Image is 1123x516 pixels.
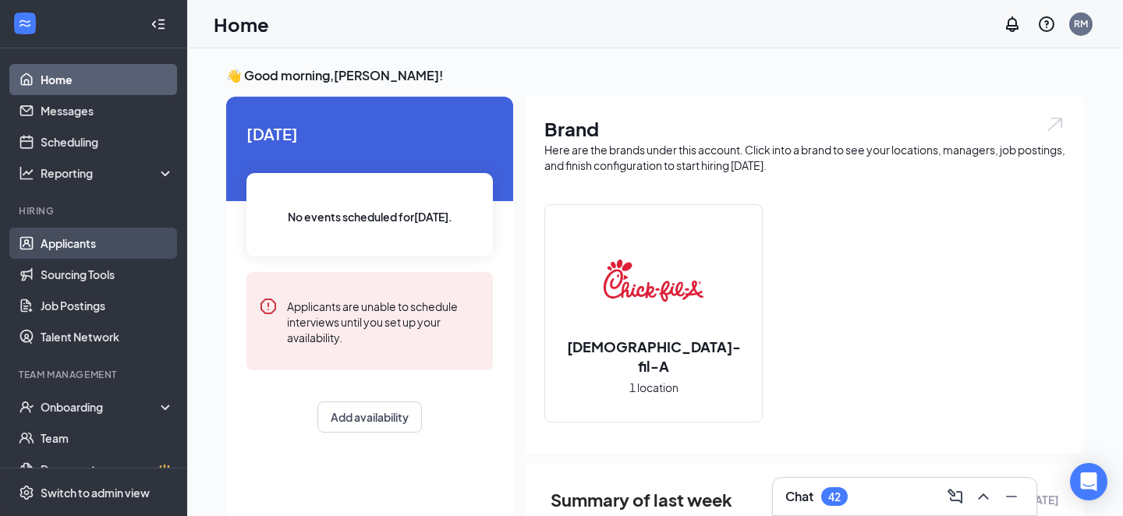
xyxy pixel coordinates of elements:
h2: [DEMOGRAPHIC_DATA]-fil-A [545,337,762,376]
a: Sourcing Tools [41,259,174,290]
button: Minimize [999,484,1024,509]
h3: 👋 Good morning, [PERSON_NAME] ! [226,67,1084,84]
button: ComposeMessage [943,484,968,509]
div: Open Intercom Messenger [1070,463,1107,500]
a: Scheduling [41,126,174,157]
svg: QuestionInfo [1037,15,1056,34]
div: Here are the brands under this account. Click into a brand to see your locations, managers, job p... [544,142,1065,173]
div: Hiring [19,204,171,217]
svg: Minimize [1002,487,1021,506]
div: 42 [828,490,841,504]
div: Team Management [19,368,171,381]
svg: ComposeMessage [946,487,965,506]
svg: Error [259,297,278,316]
h3: Chat [785,488,813,505]
span: Summary of last week [551,486,732,514]
a: Messages [41,95,174,126]
span: No events scheduled for [DATE] . [288,208,452,225]
svg: WorkstreamLogo [17,16,33,31]
div: Onboarding [41,399,161,415]
svg: ChevronUp [974,487,993,506]
h1: Home [214,11,269,37]
a: Applicants [41,228,174,259]
button: ChevronUp [971,484,996,509]
span: [DATE] [246,122,493,146]
svg: Notifications [1003,15,1022,34]
svg: Settings [19,485,34,500]
svg: Analysis [19,165,34,181]
img: Chick-fil-A [604,231,703,330]
svg: UserCheck [19,399,34,415]
a: Home [41,64,174,95]
div: Reporting [41,165,175,181]
div: Applicants are unable to schedule interviews until you set up your availability. [287,297,480,345]
a: Job Postings [41,290,174,321]
a: Team [41,422,174,454]
span: 1 location [629,379,678,396]
svg: Collapse [151,16,166,32]
img: open.6027fd2a22e1237b5b06.svg [1045,115,1065,133]
div: RM [1074,17,1088,30]
div: Switch to admin view [41,485,150,500]
button: Add availability [317,401,422,433]
h1: Brand [544,115,1065,142]
a: Talent Network [41,321,174,352]
a: DocumentsCrown [41,454,174,485]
